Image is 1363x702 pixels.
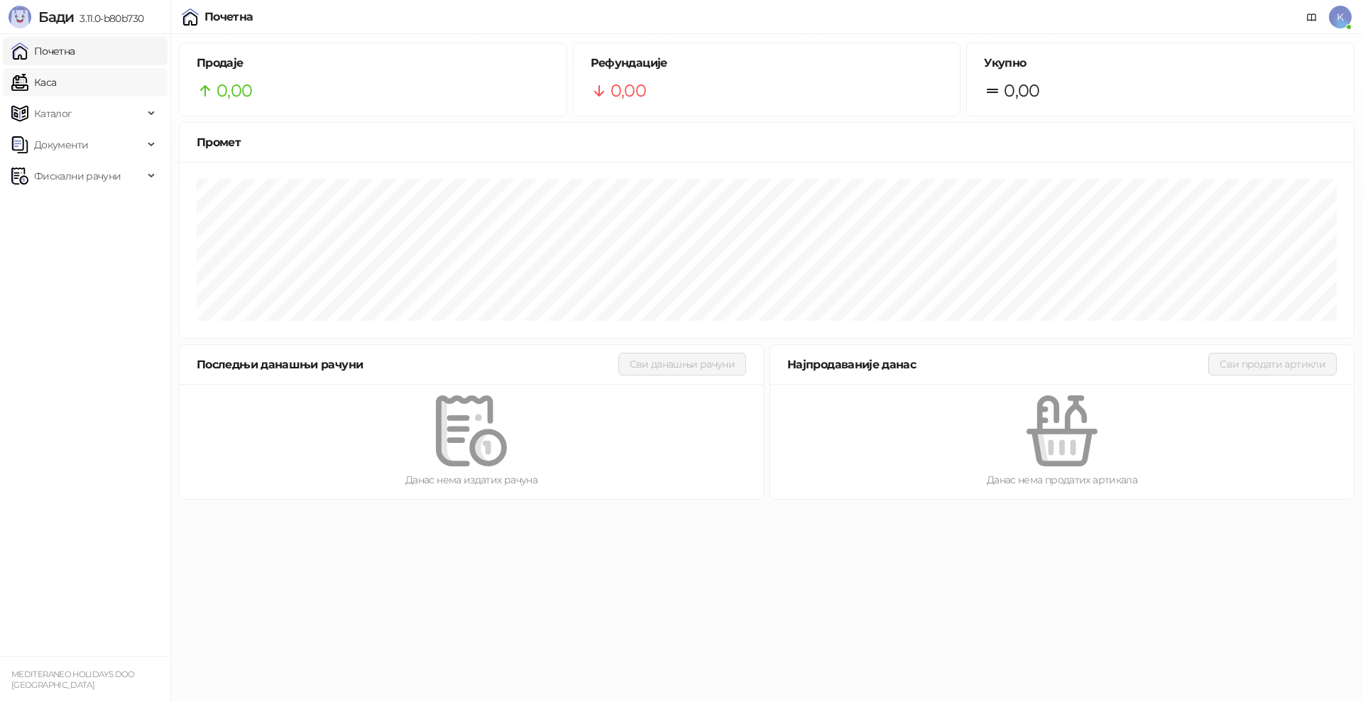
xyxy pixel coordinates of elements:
[1208,353,1337,375] button: Сви продати артикли
[984,55,1337,72] h5: Укупно
[197,55,549,72] h5: Продаје
[618,353,746,375] button: Сви данашњи рачуни
[217,77,252,104] span: 0,00
[591,55,943,72] h5: Рефундације
[787,356,1208,373] div: Најпродаваније данас
[34,131,88,159] span: Документи
[197,133,1337,151] div: Промет
[74,12,143,25] span: 3.11.0-b80b730
[793,472,1331,488] div: Данас нема продатих артикала
[202,472,740,488] div: Данас нема издатих рачуна
[11,37,75,65] a: Почетна
[11,669,135,690] small: MEDITERANEO HOLIDAYS DOO [GEOGRAPHIC_DATA]
[38,9,74,26] span: Бади
[611,77,646,104] span: 0,00
[1301,6,1323,28] a: Документација
[34,162,121,190] span: Фискални рачуни
[204,11,253,23] div: Почетна
[9,6,31,28] img: Logo
[11,68,56,97] a: Каса
[34,99,72,128] span: Каталог
[1004,77,1039,104] span: 0,00
[197,356,618,373] div: Последњи данашњи рачуни
[1329,6,1352,28] span: K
